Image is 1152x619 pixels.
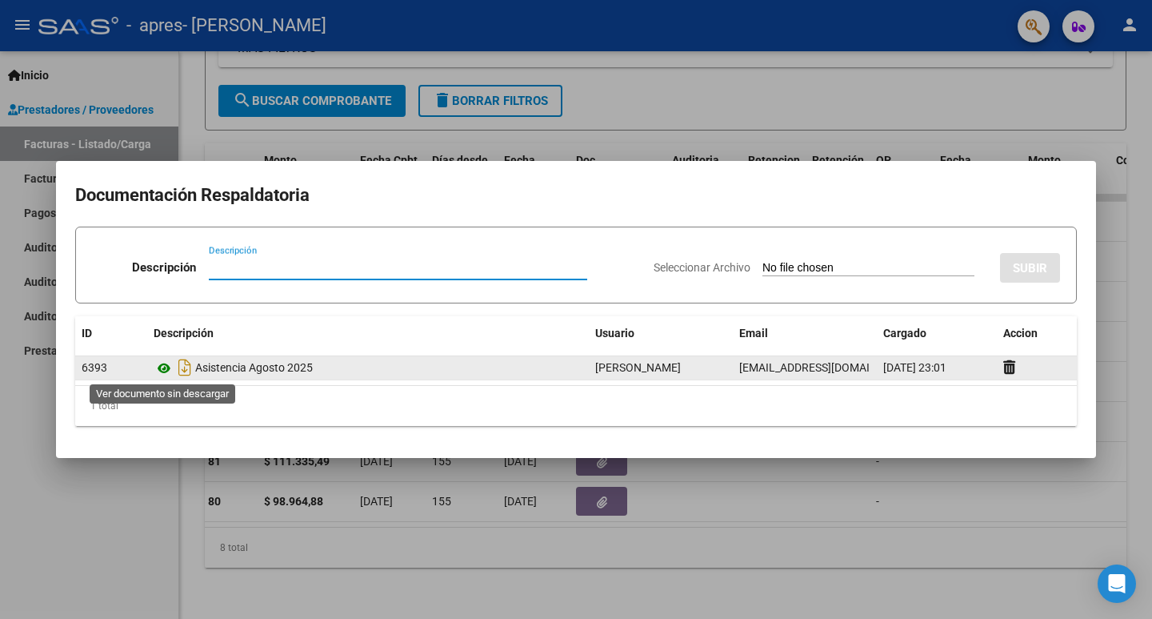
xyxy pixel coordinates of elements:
[174,355,195,380] i: Descargar documento
[82,361,107,374] span: 6393
[154,327,214,340] span: Descripción
[739,361,917,374] span: [EMAIL_ADDRESS][DOMAIN_NAME]
[1013,261,1047,275] span: SUBIR
[75,386,1077,426] div: 1 total
[733,316,877,351] datatable-header-cell: Email
[883,327,926,340] span: Cargado
[75,180,1077,211] h2: Documentación Respaldatoria
[132,259,196,277] p: Descripción
[1000,253,1060,283] button: SUBIR
[997,316,1077,351] datatable-header-cell: Accion
[883,361,946,374] span: [DATE] 23:01
[595,361,681,374] span: [PERSON_NAME]
[589,316,733,351] datatable-header-cell: Usuario
[595,327,634,340] span: Usuario
[154,355,582,380] div: Asistencia Agosto 2025
[147,316,589,351] datatable-header-cell: Descripción
[1098,565,1136,603] div: Open Intercom Messenger
[739,327,768,340] span: Email
[1003,327,1038,340] span: Accion
[877,316,997,351] datatable-header-cell: Cargado
[82,327,92,340] span: ID
[654,261,750,274] span: Seleccionar Archivo
[75,316,147,351] datatable-header-cell: ID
